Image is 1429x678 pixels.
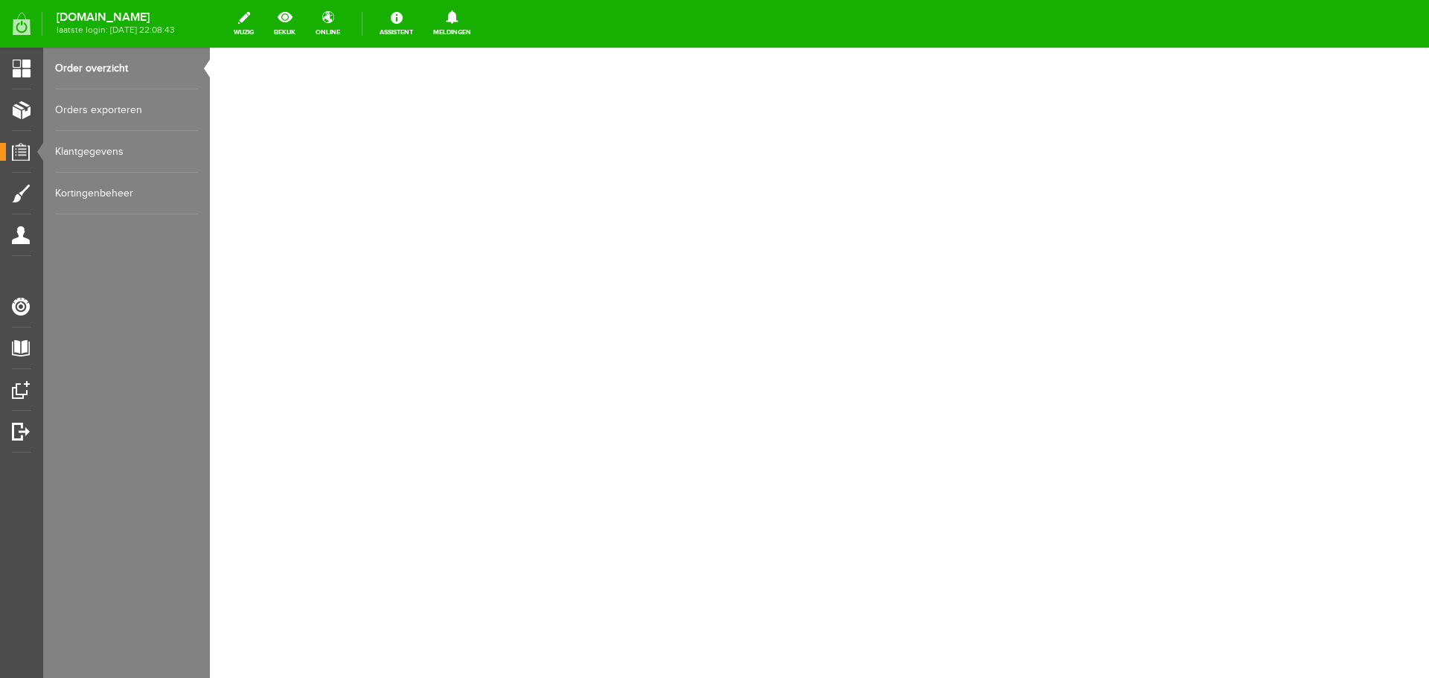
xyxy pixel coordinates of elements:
[225,7,263,40] a: wijzig
[57,26,175,34] span: laatste login: [DATE] 22:08:43
[424,7,480,40] a: Meldingen
[57,13,175,22] strong: [DOMAIN_NAME]
[55,48,198,89] a: Order overzicht
[55,89,198,131] a: Orders exporteren
[371,7,422,40] a: Assistent
[265,7,304,40] a: bekijk
[55,173,198,214] a: Kortingenbeheer
[55,131,198,173] a: Klantgegevens
[307,7,349,40] a: online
